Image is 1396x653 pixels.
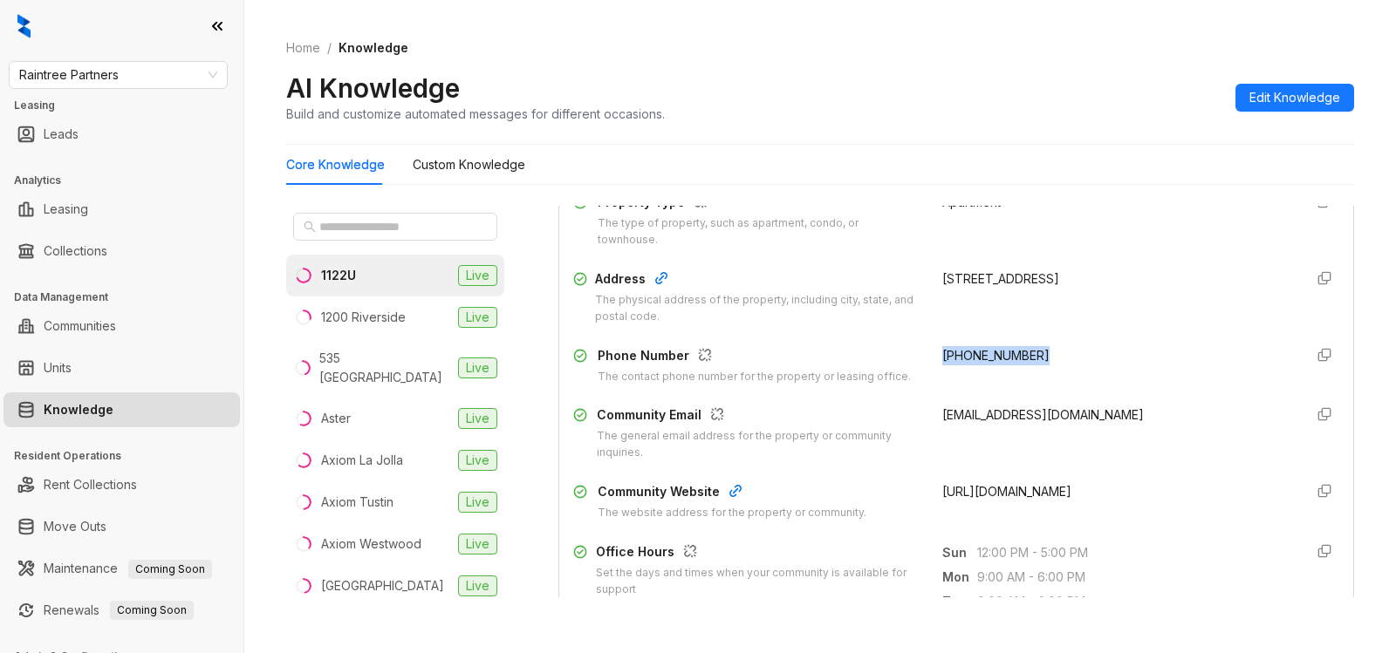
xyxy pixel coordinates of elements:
div: Custom Knowledge [413,155,525,174]
div: The type of property, such as apartment, condo, or townhouse. [598,215,921,248]
li: Rent Collections [3,467,240,502]
img: logo [17,14,31,38]
h3: Leasing [14,98,243,113]
span: Raintree Partners [19,62,217,88]
div: The physical address of the property, including city, state, and postal code. [595,292,921,325]
span: Live [458,307,497,328]
div: Core Knowledge [286,155,385,174]
li: Move Outs [3,509,240,544]
a: Leads [44,117,79,152]
a: Rent Collections [44,467,137,502]
h2: AI Knowledge [286,71,460,105]
span: [PHONE_NUMBER] [942,348,1050,363]
a: Leasing [44,192,88,227]
span: 9:00 AM - 6:00 PM [977,592,1290,611]
li: Leasing [3,192,240,227]
div: Community Email [597,405,921,428]
div: 535 [GEOGRAPHIC_DATA] [319,349,451,387]
span: Edit Knowledge [1249,88,1340,107]
span: search [304,221,316,233]
div: [STREET_ADDRESS] [942,269,1290,289]
span: Live [458,575,497,596]
a: Units [44,350,72,385]
li: Renewals [3,593,240,628]
span: Live [458,450,497,471]
span: Live [458,492,497,513]
div: Set the days and times when your community is available for support [596,565,920,598]
div: Address [595,269,921,292]
a: Home [283,38,324,58]
div: Axiom Westwood [321,534,421,554]
div: Aster [321,409,351,428]
div: The general email address for the property or community inquiries. [597,428,921,461]
div: Axiom La Jolla [321,451,403,470]
span: Coming Soon [110,601,194,620]
div: 1200 Riverside [321,308,406,327]
h3: Analytics [14,173,243,188]
div: Office Hours [596,542,920,565]
a: Move Outs [44,509,106,544]
li: Maintenance [3,551,240,586]
div: Axiom Tustin [321,493,393,512]
div: 1122U [321,266,356,285]
span: Knowledge [339,40,408,55]
span: Coming Soon [128,560,212,579]
span: [EMAIL_ADDRESS][DOMAIN_NAME] [942,407,1144,422]
a: Communities [44,309,116,344]
span: [URL][DOMAIN_NAME] [942,484,1071,499]
li: Units [3,350,240,385]
div: Phone Number [598,346,911,369]
div: Build and customize automated messages for different occasions. [286,105,665,123]
a: RenewalsComing Soon [44,593,194,628]
span: Sun [942,543,977,562]
a: Knowledge [44,392,113,427]
li: Collections [3,234,240,269]
li: / [327,38,332,58]
span: 12:00 PM - 5:00 PM [977,543,1290,562]
li: Leads [3,117,240,152]
li: Knowledge [3,392,240,427]
span: Live [458,534,497,554]
li: Communities [3,309,240,344]
span: Live [458,408,497,429]
div: [GEOGRAPHIC_DATA] [321,576,444,595]
span: 9:00 AM - 6:00 PM [977,568,1290,587]
h3: Resident Operations [14,448,243,464]
div: The contact phone number for the property or leasing office. [598,369,911,385]
span: Tue [942,592,977,611]
button: Edit Knowledge [1235,84,1354,112]
div: The website address for the property or community. [598,505,866,521]
h3: Data Management [14,289,243,305]
span: Mon [942,568,977,587]
div: Community Website [598,482,866,505]
span: Live [458,265,497,286]
a: Collections [44,234,107,269]
span: Live [458,357,497,378]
